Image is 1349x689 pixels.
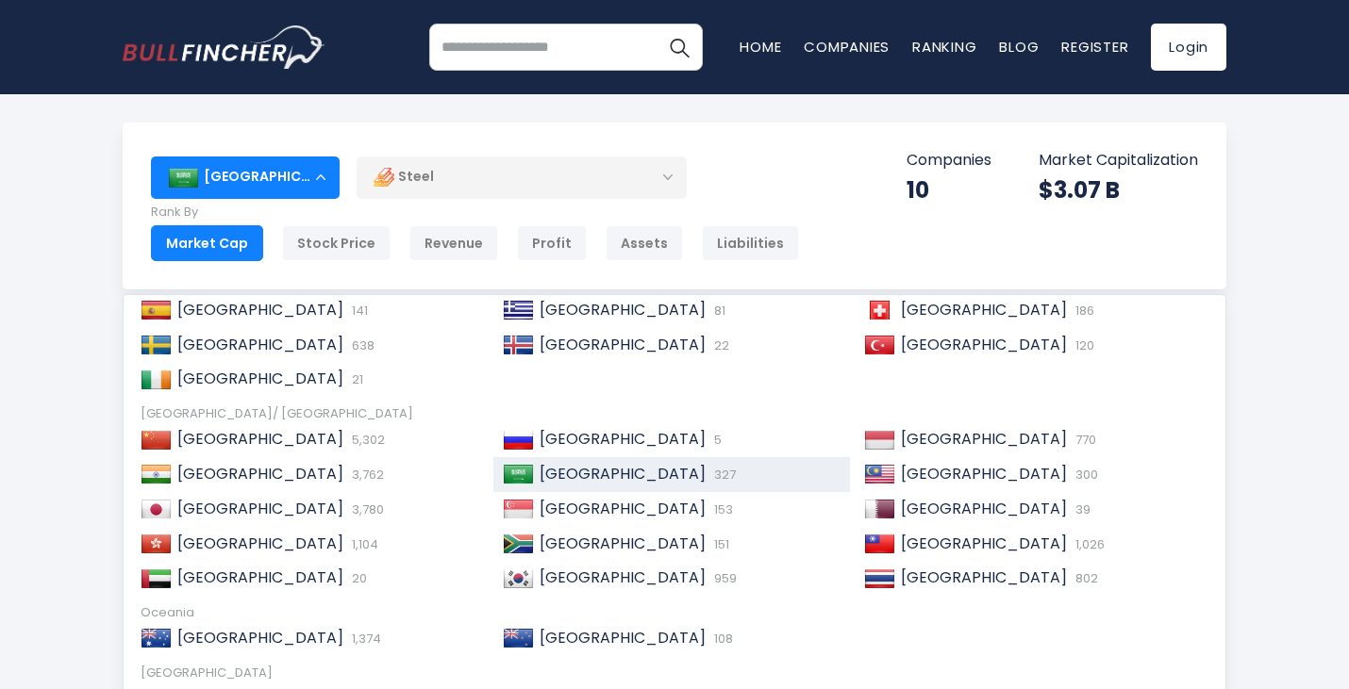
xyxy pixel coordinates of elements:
[709,535,729,553] span: 151
[177,566,343,588] span: [GEOGRAPHIC_DATA]
[151,225,263,261] div: Market Cap
[907,175,991,205] div: 10
[540,334,706,355] span: [GEOGRAPHIC_DATA]
[709,302,725,320] span: 81
[282,225,391,261] div: Stock Price
[1071,431,1096,449] span: 770
[901,299,1067,320] span: [GEOGRAPHIC_DATA]
[357,156,687,199] div: Steel
[347,336,375,354] span: 638
[901,498,1067,519] span: [GEOGRAPHIC_DATA]
[540,533,706,554] span: [GEOGRAPHIC_DATA]
[540,498,706,519] span: [GEOGRAPHIC_DATA]
[709,500,733,518] span: 153
[177,463,343,484] span: [GEOGRAPHIC_DATA]
[656,24,703,71] button: Search
[901,334,1067,355] span: [GEOGRAPHIC_DATA]
[177,428,343,450] span: [GEOGRAPHIC_DATA]
[177,498,343,519] span: [GEOGRAPHIC_DATA]
[517,225,587,261] div: Profit
[540,463,706,484] span: [GEOGRAPHIC_DATA]
[141,665,1208,681] div: [GEOGRAPHIC_DATA]
[606,225,683,261] div: Assets
[141,406,1208,422] div: [GEOGRAPHIC_DATA]/ [GEOGRAPHIC_DATA]
[709,466,736,484] span: 327
[709,336,729,354] span: 22
[901,533,1067,554] span: [GEOGRAPHIC_DATA]
[347,370,363,388] span: 21
[709,569,737,587] span: 959
[177,299,343,320] span: [GEOGRAPHIC_DATA]
[1071,466,1098,484] span: 300
[907,151,991,171] p: Companies
[1151,24,1226,71] a: Login
[123,25,325,69] img: bullfincher logo
[702,225,799,261] div: Liabilities
[1039,175,1198,205] div: $3.07 B
[1039,151,1198,171] p: Market Capitalization
[347,535,378,553] span: 1,104
[901,463,1067,484] span: [GEOGRAPHIC_DATA]
[540,627,706,648] span: [GEOGRAPHIC_DATA]
[347,302,368,320] span: 141
[177,334,343,355] span: [GEOGRAPHIC_DATA]
[709,630,733,648] span: 108
[151,156,340,198] div: [GEOGRAPHIC_DATA]
[1061,37,1128,57] a: Register
[912,37,976,57] a: Ranking
[804,37,890,57] a: Companies
[999,37,1039,57] a: Blog
[740,37,781,57] a: Home
[901,428,1067,450] span: [GEOGRAPHIC_DATA]
[1071,569,1098,587] span: 802
[409,225,498,261] div: Revenue
[123,25,325,69] a: Go to homepage
[347,569,367,587] span: 20
[901,566,1067,588] span: [GEOGRAPHIC_DATA]
[347,630,381,648] span: 1,374
[1071,500,1091,518] span: 39
[540,428,706,450] span: [GEOGRAPHIC_DATA]
[151,205,799,221] p: Rank By
[177,368,343,389] span: [GEOGRAPHIC_DATA]
[177,533,343,554] span: [GEOGRAPHIC_DATA]
[347,500,384,518] span: 3,780
[1071,336,1094,354] span: 120
[347,466,384,484] span: 3,762
[540,299,706,320] span: [GEOGRAPHIC_DATA]
[177,627,343,648] span: [GEOGRAPHIC_DATA]
[141,605,1208,621] div: Oceania
[347,431,385,449] span: 5,302
[709,431,722,449] span: 5
[1071,535,1105,553] span: 1,026
[1071,302,1094,320] span: 186
[540,566,706,588] span: [GEOGRAPHIC_DATA]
